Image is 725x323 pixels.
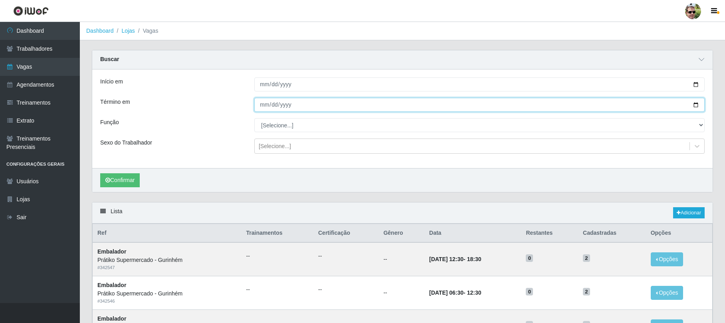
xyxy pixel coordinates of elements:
span: 0 [526,254,533,262]
time: [DATE] 12:30 [429,256,464,262]
span: 2 [583,254,590,262]
strong: Embalador [97,248,126,255]
th: Opções [646,224,713,243]
strong: Embalador [97,282,126,288]
th: Gênero [378,224,424,243]
button: Opções [651,252,683,266]
strong: - [429,289,481,296]
button: Opções [651,286,683,300]
li: Vagas [135,27,158,35]
div: # 342547 [97,264,237,271]
label: Início em [100,77,123,86]
span: 0 [526,288,533,296]
div: Prátiko Supermercado - Gurinhém [97,256,237,264]
div: [Selecione...] [259,142,291,151]
th: Trainamentos [242,224,314,243]
th: Certificação [313,224,378,243]
label: Sexo do Trabalhador [100,139,152,147]
label: Função [100,118,119,127]
input: 00/00/0000 [254,98,705,112]
strong: Embalador [97,315,126,322]
td: -- [378,242,424,276]
div: Lista [92,202,713,224]
a: Adicionar [673,207,705,218]
label: Término em [100,98,130,106]
th: Restantes [521,224,578,243]
ul: -- [318,252,374,260]
button: Confirmar [100,173,140,187]
nav: breadcrumb [80,22,725,40]
ul: -- [246,252,309,260]
th: Ref [93,224,242,243]
div: # 342546 [97,298,237,305]
img: CoreUI Logo [13,6,49,16]
strong: - [429,256,481,262]
strong: Buscar [100,56,119,62]
ul: -- [318,285,374,294]
a: Lojas [121,28,135,34]
time: 12:30 [467,289,481,296]
input: 00/00/0000 [254,77,705,91]
time: [DATE] 06:30 [429,289,464,296]
ul: -- [246,285,309,294]
th: Cadastradas [578,224,646,243]
span: 2 [583,288,590,296]
th: Data [424,224,521,243]
time: 18:30 [467,256,481,262]
td: -- [378,276,424,310]
a: Dashboard [86,28,114,34]
div: Prátiko Supermercado - Gurinhém [97,289,237,298]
